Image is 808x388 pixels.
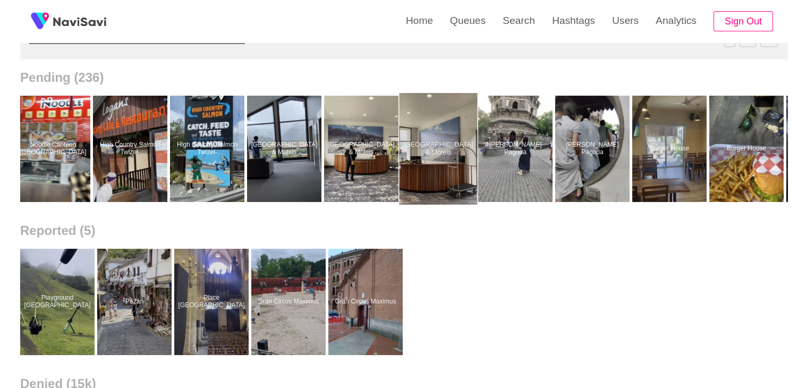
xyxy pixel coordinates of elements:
button: Sign Out [713,11,773,32]
a: Noodle Canteen [GEOGRAPHIC_DATA]Noodle Canteen Queenstown Shotover Street [16,96,93,202]
a: [GEOGRAPHIC_DATA] & MotelsMt Cook Lodge & Motels [247,96,324,202]
a: [GEOGRAPHIC_DATA] & MotelsMt Cook Lodge & Motels [401,96,478,202]
a: Burger HouseBurger House [709,96,786,202]
a: [PERSON_NAME] PagodaTiger Hill Pagoda [555,96,632,202]
h2: Reported (5) [20,223,788,238]
a: Burger HouseBurger House [632,96,709,202]
h2: Pending (236) [20,70,788,85]
a: High Country Salmon Twizel-[GEOGRAPHIC_DATA]High Country Salmon Twizel-Omarama Road [93,96,170,202]
a: PazariPazari [97,249,174,355]
img: fireSpot [53,16,106,27]
a: Gran Circus MaximusGran Circus Maximus [328,249,405,355]
a: [GEOGRAPHIC_DATA] & MotelsMt Cook Lodge & Motels [324,96,401,202]
a: Playground [GEOGRAPHIC_DATA]Playground Vestmannaeyja [20,249,97,355]
a: Gran Circus MaximusGran Circus Maximus [251,249,328,355]
a: Place [GEOGRAPHIC_DATA]Place Basilique Saint Sernin [174,249,251,355]
a: [PERSON_NAME] PagodaTiger Hill Pagoda [478,96,555,202]
a: High Country Salmon Twizel-[GEOGRAPHIC_DATA]High Country Salmon Twizel-Omarama Road [170,96,247,202]
img: fireSpot [27,8,53,35]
